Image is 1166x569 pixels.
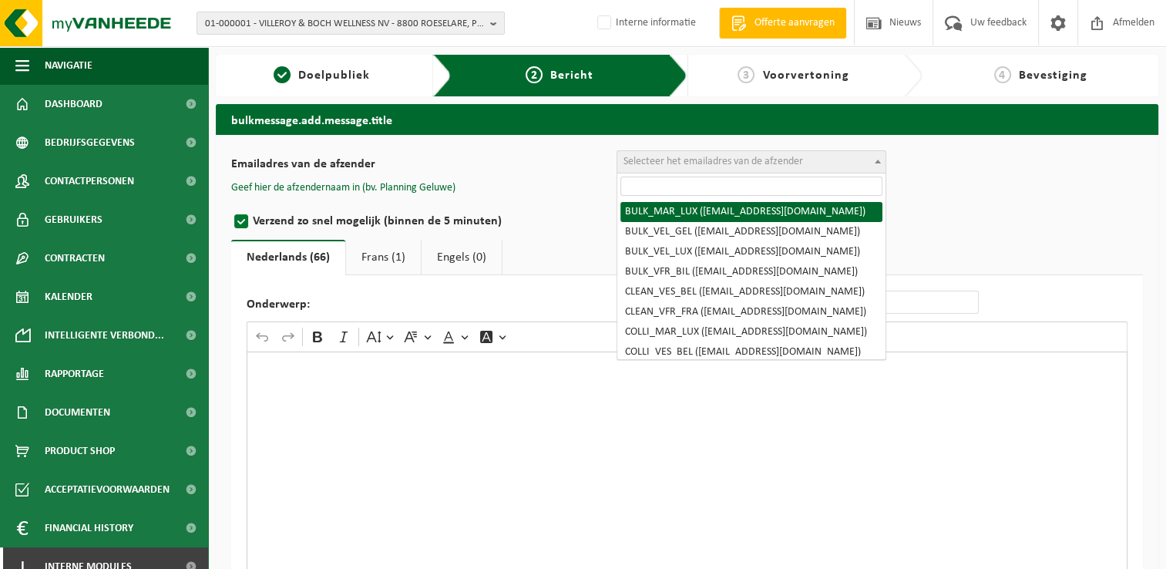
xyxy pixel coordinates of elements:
label: Emailadres van de afzender [231,158,617,173]
div: Editor toolbar [247,322,1127,352]
span: Voorvertoning [762,69,848,82]
li: COLLI_MAR_LUX ([EMAIL_ADDRESS][DOMAIN_NAME]) [620,322,882,342]
span: Bevestiging [1019,69,1087,82]
span: Contracten [45,239,105,278]
li: BULK_VFR_BIL ([EMAIL_ADDRESS][DOMAIN_NAME]) [620,262,882,282]
span: Intelligente verbond... [45,316,164,355]
button: Geef hier de afzendernaam in (bv. Planning Geluwe) [231,181,455,195]
span: Navigatie [45,46,92,85]
li: COLLI_VES_BEL ([EMAIL_ADDRESS][DOMAIN_NAME]) [620,342,882,362]
a: Engels (0) [422,240,502,275]
span: Acceptatievoorwaarden [45,470,170,509]
span: Product Shop [45,432,115,470]
label: Onderwerp: [247,298,632,314]
span: Financial History [45,509,133,547]
span: Bericht [550,69,593,82]
label: Verzend zo snel mogelijk (binnen de 5 minuten) [231,210,617,232]
li: BULK_VEL_LUX ([EMAIL_ADDRESS][DOMAIN_NAME]) [620,242,882,262]
li: BULK_MAR_LUX ([EMAIL_ADDRESS][DOMAIN_NAME]) [620,202,882,222]
span: 01-000001 - VILLEROY & BOCH WELLNESS NV - 8800 ROESELARE, POPULIERSTRAAT 1 [205,12,484,35]
span: Contactpersonen [45,162,134,200]
li: CLEAN_VFR_FRA ([EMAIL_ADDRESS][DOMAIN_NAME]) [620,302,882,322]
span: 4 [994,66,1011,83]
a: Nederlands (66) [231,240,345,275]
span: Rapportage [45,355,104,393]
h2: bulkmessage.add.message.title [216,104,1158,134]
label: Interne informatie [594,12,696,35]
span: 3 [738,66,754,83]
span: Doelpubliek [298,69,370,82]
button: 01-000001 - VILLEROY & BOCH WELLNESS NV - 8800 ROESELARE, POPULIERSTRAAT 1 [197,12,505,35]
a: Frans (1) [346,240,421,275]
span: 2 [526,66,543,83]
span: Dashboard [45,85,102,123]
span: Documenten [45,393,110,432]
span: 1 [274,66,291,83]
span: Bedrijfsgegevens [45,123,135,162]
span: Kalender [45,278,92,316]
span: Gebruikers [45,200,102,239]
a: Offerte aanvragen [719,8,846,39]
span: Offerte aanvragen [751,15,838,31]
span: Selecteer het emailadres van de afzender [623,156,803,167]
li: CLEAN_VES_BEL ([EMAIL_ADDRESS][DOMAIN_NAME]) [620,282,882,302]
li: BULK_VEL_GEL ([EMAIL_ADDRESS][DOMAIN_NAME]) [620,222,882,242]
